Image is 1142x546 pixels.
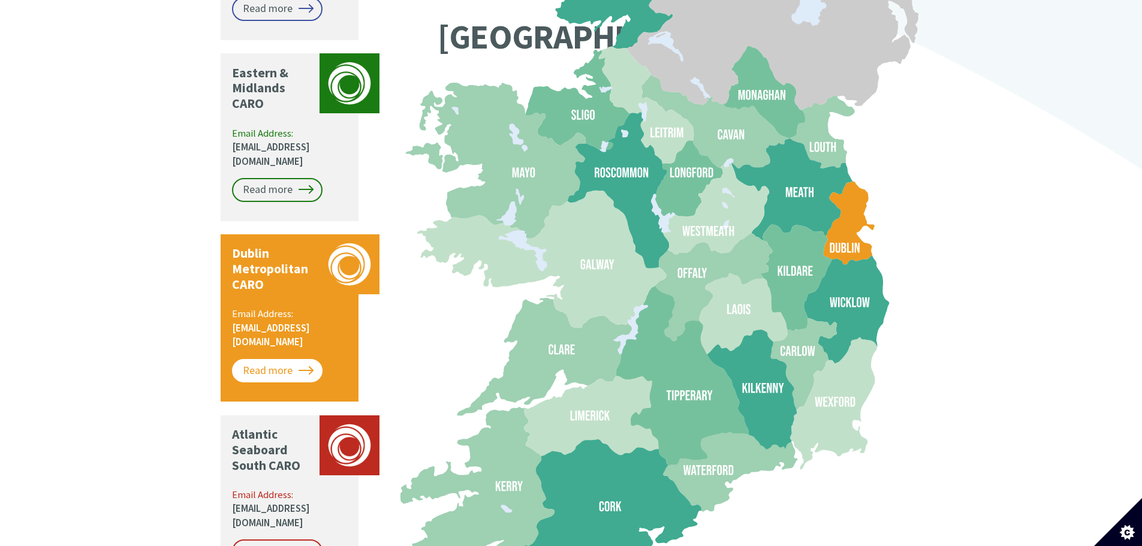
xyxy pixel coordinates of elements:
a: [EMAIL_ADDRESS][DOMAIN_NAME] [232,502,310,529]
a: [EMAIL_ADDRESS][DOMAIN_NAME] [232,321,310,349]
p: Atlantic Seaboard South CARO [232,427,314,473]
p: Email Address: [232,488,349,530]
p: Dublin Metropolitan CARO [232,246,314,292]
a: Read more [232,178,323,202]
button: Set cookie preferences [1094,498,1142,546]
a: Read more [232,359,323,383]
a: [EMAIL_ADDRESS][DOMAIN_NAME] [232,140,310,168]
p: Email Address: [232,126,349,169]
text: [GEOGRAPHIC_DATA] [438,15,745,58]
p: Email Address: [232,307,349,349]
p: Eastern & Midlands CARO [232,65,314,112]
